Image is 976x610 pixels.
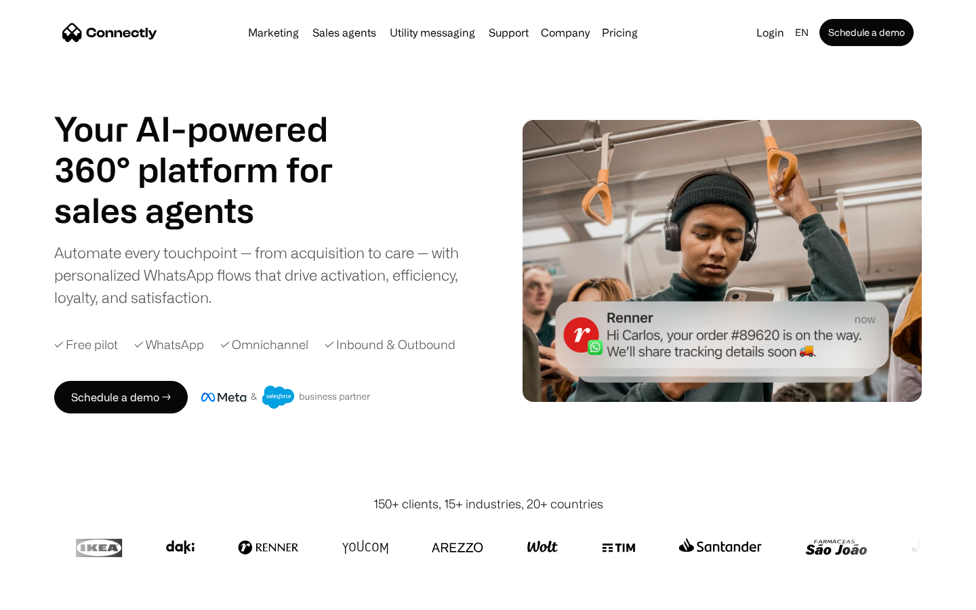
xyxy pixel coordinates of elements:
[54,108,366,190] h1: Your AI-powered 360° platform for
[384,27,481,38] a: Utility messaging
[307,27,382,38] a: Sales agents
[819,19,914,46] a: Schedule a demo
[243,27,304,38] a: Marketing
[54,335,118,354] div: ✓ Free pilot
[596,27,643,38] a: Pricing
[751,23,790,42] a: Login
[134,335,204,354] div: ✓ WhatsApp
[795,23,809,42] div: en
[54,381,188,413] a: Schedule a demo →
[14,585,81,605] aside: Language selected: English
[541,23,590,42] div: Company
[220,335,308,354] div: ✓ Omnichannel
[483,27,534,38] a: Support
[201,386,371,409] img: Meta and Salesforce business partner badge.
[325,335,455,354] div: ✓ Inbound & Outbound
[27,586,81,605] ul: Language list
[373,495,603,513] div: 150+ clients, 15+ industries, 20+ countries
[54,241,481,308] div: Automate every touchpoint — from acquisition to care — with personalized WhatsApp flows that driv...
[54,190,366,230] h1: sales agents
